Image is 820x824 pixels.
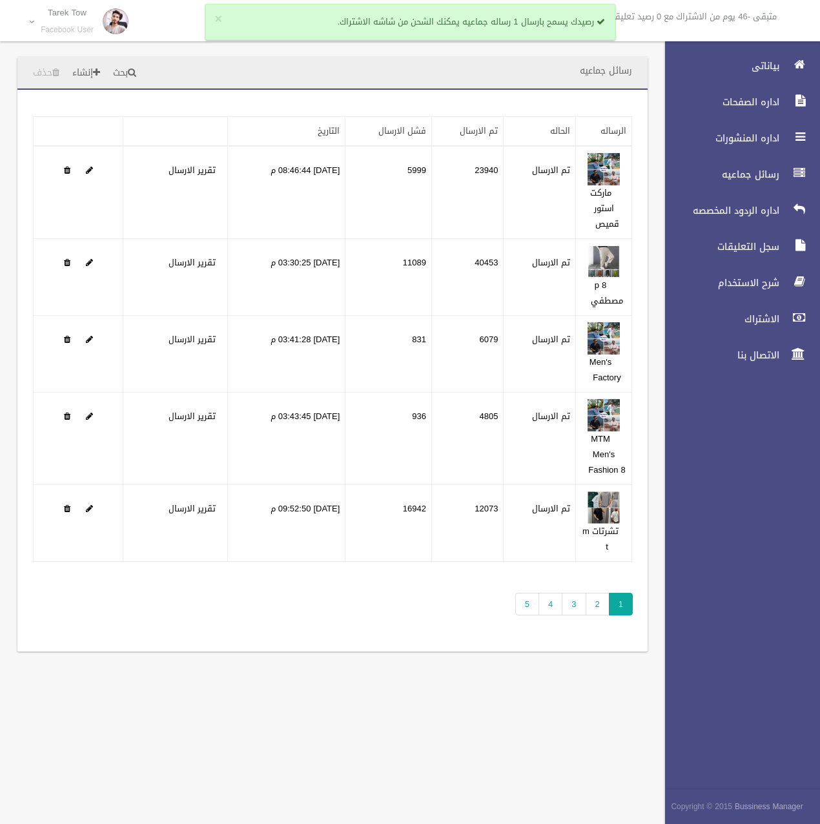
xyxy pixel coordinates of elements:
a: تقرير الارسال [169,254,216,271]
a: تقرير الارسال [169,500,216,517]
a: Edit [588,162,620,178]
label: تم الارسال [532,255,570,271]
a: Edit [588,331,620,347]
span: اداره الصفحات [654,96,783,108]
label: تم الارسال [532,163,570,178]
strong: Bussiness Manager [735,799,803,814]
img: 638912332846350267.png [588,153,620,185]
a: Edit [588,408,620,424]
td: [DATE] 08:46:44 م [227,146,345,239]
label: تم الارسال [532,409,570,424]
span: Copyright © 2015 [671,799,732,814]
img: 638913014659857971.png [588,399,620,431]
a: Edit [86,162,93,178]
a: بياناتى [654,52,820,80]
img: 638913007209205898.jpg [588,245,620,278]
td: [DATE] 03:41:28 م [227,316,345,393]
th: الرساله [576,117,632,147]
label: تم الارسال [532,501,570,517]
td: 5999 [345,146,432,239]
a: p 8 مصطفي [591,277,623,309]
a: اداره الردود المخصصه [654,196,820,225]
a: Edit [86,331,93,347]
a: التاريخ [318,123,340,139]
a: تقرير الارسال [169,162,216,178]
a: Edit [588,254,620,271]
span: الاتصال بنا [654,349,783,362]
span: 1 [609,593,633,615]
td: 23940 [431,146,504,239]
td: 11089 [345,239,432,316]
td: 936 [345,393,432,485]
small: Facebook User [41,25,94,35]
td: 4805 [431,393,504,485]
a: فشل الارسال [378,123,426,139]
a: Edit [86,254,93,271]
td: [DATE] 09:52:50 م [227,485,345,562]
span: بياناتى [654,59,783,72]
a: تقرير الارسال [169,331,216,347]
p: Tarek Tow [41,8,94,17]
img: 638914970093463058.jpg [588,491,620,524]
a: ماركت استور قميص [590,185,619,232]
a: الاتصال بنا [654,341,820,369]
a: سجل التعليقات [654,232,820,261]
label: تم الارسال [532,332,570,347]
a: اداره الصفحات [654,88,820,116]
a: تم الارسال [460,123,498,139]
div: رصيدك يسمح بارسال 1 رساله جماعيه يمكنك الشحن من شاشه الاشتراك. [205,4,615,40]
a: رسائل جماعيه [654,160,820,189]
a: بحث [108,61,141,85]
a: Men's Factory [589,354,621,386]
a: 3 [562,593,586,615]
a: 4 [538,593,562,615]
a: MTM Men's Fashion 8 [588,431,625,478]
th: الحاله [504,117,576,147]
span: الاشتراك [654,313,783,325]
button: × [215,13,222,26]
a: 2 [586,593,610,615]
a: الاشتراك [654,305,820,333]
a: اداره المنشورات [654,124,820,152]
span: رسائل جماعيه [654,168,783,181]
td: [DATE] 03:30:25 م [227,239,345,316]
td: 6079 [431,316,504,393]
a: تشرتات m t [582,523,619,555]
td: [DATE] 03:43:45 م [227,393,345,485]
img: 638913014214313359.png [588,322,620,355]
a: Edit [86,408,93,424]
td: 12073 [431,485,504,562]
a: تقرير الارسال [169,408,216,424]
header: رسائل جماعيه [564,58,648,83]
span: اداره الردود المخصصه [654,204,783,217]
td: 16942 [345,485,432,562]
a: 5 [515,593,539,615]
a: Edit [86,500,93,517]
td: 831 [345,316,432,393]
span: شرح الاستخدام [654,276,783,289]
td: 40453 [431,239,504,316]
span: سجل التعليقات [654,240,783,253]
a: Edit [588,500,620,517]
span: اداره المنشورات [654,132,783,145]
a: شرح الاستخدام [654,269,820,297]
a: إنشاء [67,61,105,85]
